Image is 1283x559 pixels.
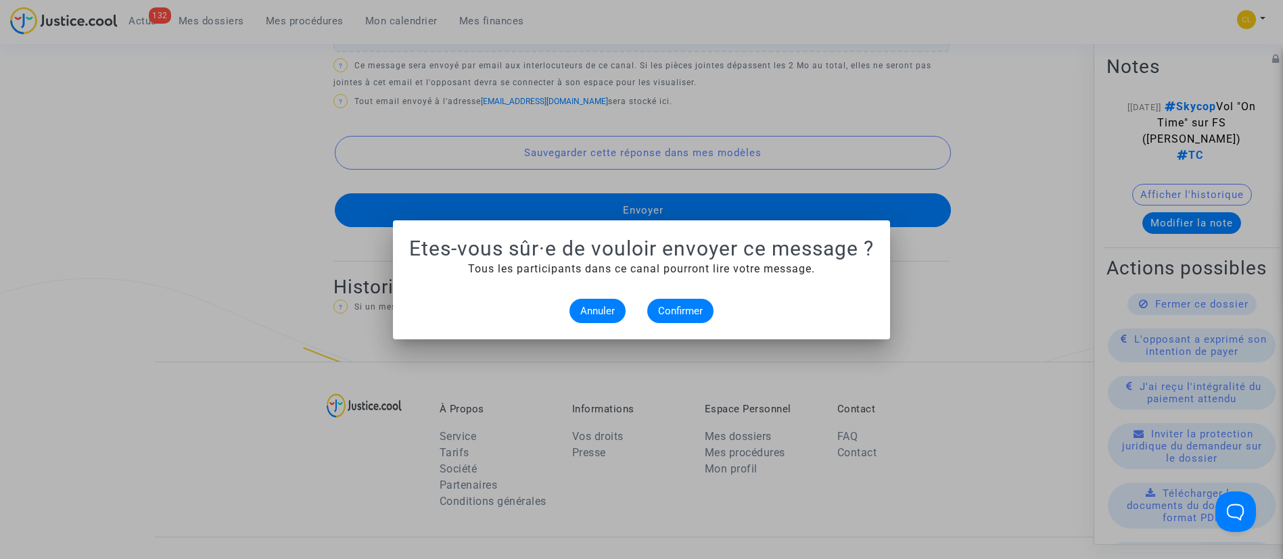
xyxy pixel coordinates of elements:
[580,305,615,317] span: Annuler
[1215,491,1256,532] iframe: Help Scout Beacon - Open
[409,237,874,261] h1: Etes-vous sûr·e de vouloir envoyer ce message ?
[569,299,626,323] button: Annuler
[468,262,815,275] span: Tous les participants dans ce canal pourront lire votre message.
[647,299,714,323] button: Confirmer
[658,305,703,317] span: Confirmer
